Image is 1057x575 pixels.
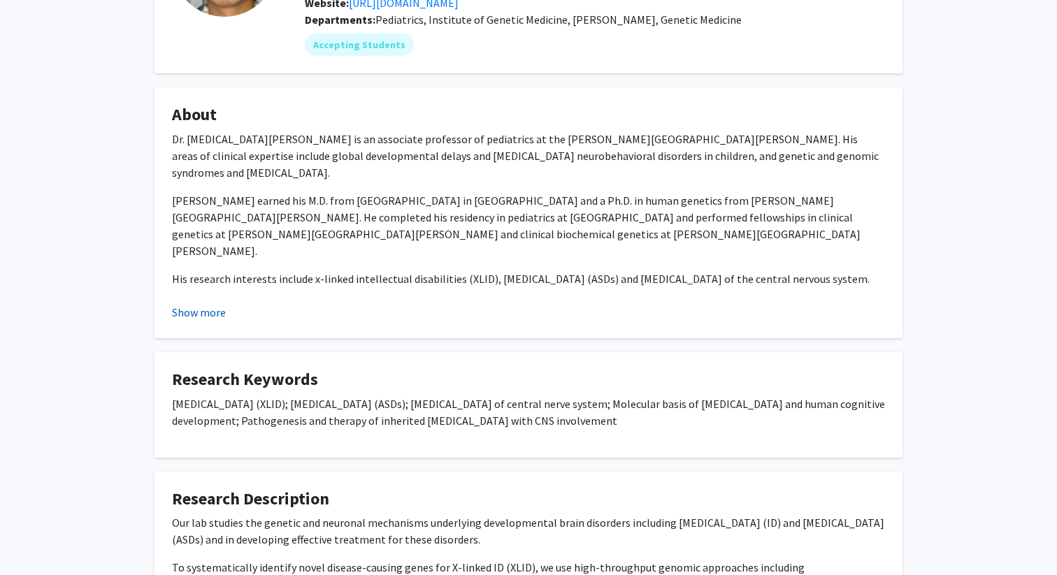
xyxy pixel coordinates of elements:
[305,34,414,56] mat-chip: Accepting Students
[172,105,885,125] h4: About
[172,304,226,321] button: Show more
[172,131,885,181] p: Dr. [MEDICAL_DATA][PERSON_NAME] is an associate professor of pediatrics at the [PERSON_NAME][GEOG...
[172,370,885,390] h4: Research Keywords
[172,489,885,509] h4: Research Description
[172,514,885,548] p: Our lab studies the genetic and neuronal mechanisms underlying developmental brain disorders incl...
[10,512,59,565] iframe: Chat
[375,13,742,27] span: Pediatrics, Institute of Genetic Medicine, [PERSON_NAME], Genetic Medicine
[172,270,885,287] p: His research interests include x-linked intellectual disabilities (XLID), [MEDICAL_DATA] (ASDs) a...
[172,192,885,259] p: [PERSON_NAME] earned his M.D. from [GEOGRAPHIC_DATA] in [GEOGRAPHIC_DATA] and a Ph.D. in human ge...
[172,395,885,429] p: [MEDICAL_DATA] (XLID); [MEDICAL_DATA] (ASDs); [MEDICAL_DATA] of central nerve system; Molecular b...
[305,13,375,27] b: Departments:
